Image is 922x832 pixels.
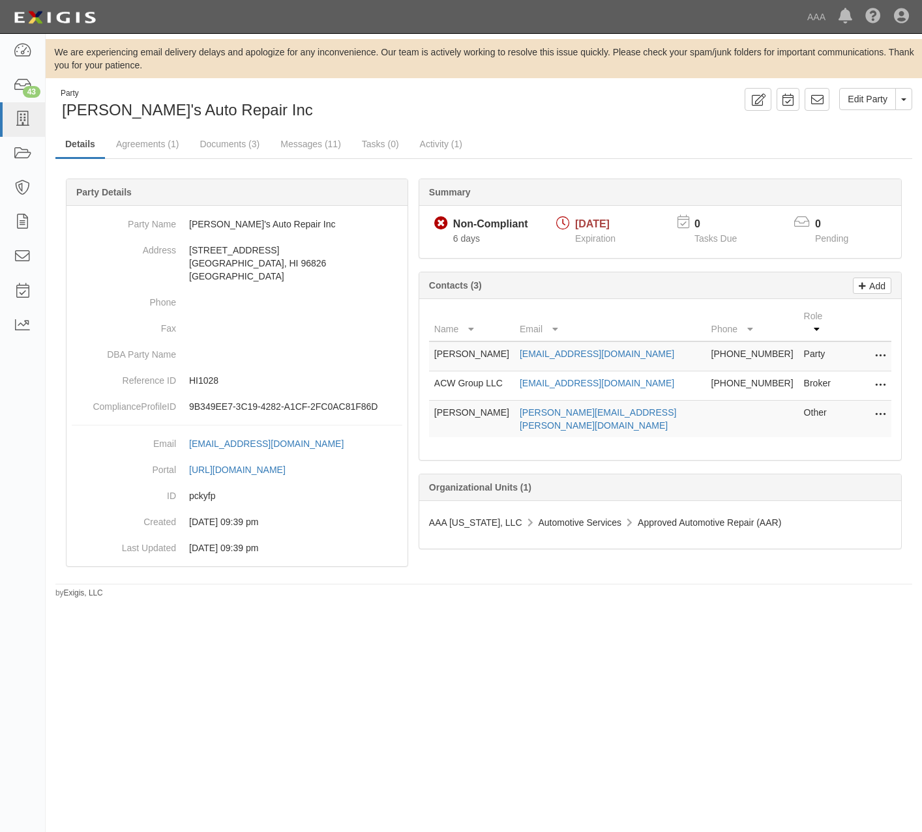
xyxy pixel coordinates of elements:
[352,131,409,157] a: Tasks (0)
[72,509,176,528] dt: Created
[520,378,674,388] a: [EMAIL_ADDRESS][DOMAIN_NAME]
[801,4,832,30] a: AAA
[64,588,103,597] a: Exigis, LLC
[55,131,105,159] a: Details
[429,280,482,291] b: Contacts (3)
[429,482,531,493] b: Organizational Units (1)
[61,88,313,99] div: Party
[638,517,781,528] span: Approved Automotive Repair (AAR)
[694,217,753,232] p: 0
[106,131,188,157] a: Agreements (1)
[72,509,402,535] dd: 03/09/2023 09:39 pm
[799,341,839,371] td: Party
[55,88,474,121] div: Masaki's Auto Repair Inc
[799,401,839,438] td: Other
[694,233,737,244] span: Tasks Due
[271,131,351,157] a: Messages (11)
[76,187,132,197] b: Party Details
[72,535,176,554] dt: Last Updated
[429,517,522,528] span: AAA [US_STATE], LLC
[706,371,799,401] td: [PHONE_NUMBER]
[72,431,176,450] dt: Email
[429,401,514,438] td: [PERSON_NAME]
[72,483,402,509] dd: pckyfp
[189,437,344,450] div: [EMAIL_ADDRESS][DOMAIN_NAME]
[865,9,881,25] i: Help Center - Complianz
[410,131,472,157] a: Activity (1)
[46,46,922,72] div: We are experiencing email delivery delays and apologize for any inconvenience. Our team is active...
[10,6,100,29] img: logo-5460c22ac91f19d4615b14bd174203de0afe785f0fc80cf4dbbc73dc1793850b.png
[72,483,176,502] dt: ID
[189,465,300,475] a: [URL][DOMAIN_NAME]
[23,86,40,98] div: 43
[815,217,865,232] p: 0
[72,394,176,413] dt: ComplianceProfileID
[575,233,616,244] span: Expiration
[520,407,676,431] a: [PERSON_NAME][EMAIL_ADDRESS][PERSON_NAME][DOMAIN_NAME]
[72,237,402,289] dd: [STREET_ADDRESS] [GEOGRAPHIC_DATA], HI 96826 [GEOGRAPHIC_DATA]
[514,304,706,341] th: Email
[72,289,176,309] dt: Phone
[189,374,402,387] p: HI1028
[434,217,448,231] i: Non-Compliant
[55,588,103,599] small: by
[62,101,313,119] span: [PERSON_NAME]'s Auto Repair Inc
[839,88,896,110] a: Edit Party
[706,341,799,371] td: [PHONE_NUMBER]
[520,349,674,359] a: [EMAIL_ADDRESS][DOMAIN_NAME]
[189,438,358,449] a: [EMAIL_ADDRESS][DOMAIN_NAME]
[429,304,514,341] th: Name
[72,211,176,231] dt: Party Name
[190,131,269,157] a: Documents (3)
[72,535,402,561] dd: 03/09/2023 09:39 pm
[453,233,480,244] span: Since 08/13/2025
[706,304,799,341] th: Phone
[799,304,839,341] th: Role
[799,371,839,401] td: Broker
[72,457,176,476] dt: Portal
[429,341,514,371] td: [PERSON_NAME]
[866,278,885,293] p: Add
[72,315,176,335] dt: Fax
[72,211,402,237] dd: [PERSON_NAME]'s Auto Repair Inc
[853,278,891,294] a: Add
[429,187,471,197] b: Summary
[575,218,610,229] span: [DATE]
[539,517,622,528] span: Automotive Services
[815,233,848,244] span: Pending
[453,217,528,232] div: Non-Compliant
[72,237,176,257] dt: Address
[72,367,176,387] dt: Reference ID
[72,341,176,361] dt: DBA Party Name
[429,371,514,401] td: ACW Group LLC
[189,400,402,413] p: 9B349EE7-3C19-4282-A1CF-2FC0AC81F86D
